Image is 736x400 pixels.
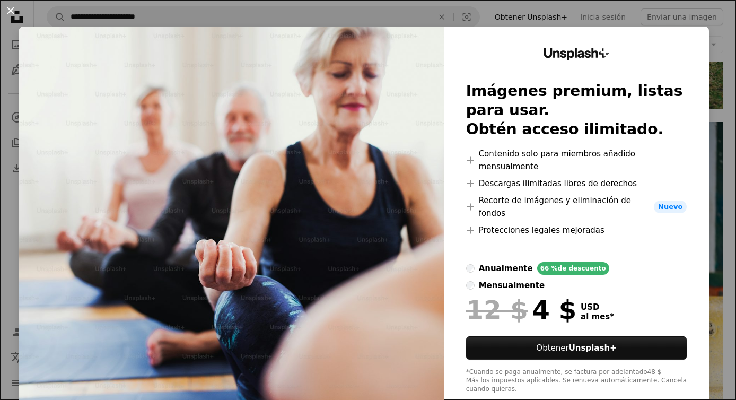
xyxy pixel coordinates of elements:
li: Recorte de imágenes y eliminación de fondos [466,194,687,220]
div: 66 % de descuento [537,262,609,275]
li: Contenido solo para miembros añadido mensualmente [466,147,687,173]
span: 12 $ [466,296,528,324]
span: al mes * [581,312,614,321]
h2: Imágenes premium, listas para usar. Obtén acceso ilimitado. [466,82,687,139]
li: Descargas ilimitadas libres de derechos [466,177,687,190]
input: anualmente66 %de descuento [466,264,475,273]
div: *Cuando se paga anualmente, se factura por adelantado 48 $ Más los impuestos aplicables. Se renue... [466,368,687,394]
li: Protecciones legales mejoradas [466,224,687,237]
input: mensualmente [466,281,475,290]
strong: Unsplash+ [569,343,617,353]
div: mensualmente [479,279,545,292]
span: USD [581,302,614,312]
div: anualmente [479,262,533,275]
div: 4 $ [466,296,576,324]
span: Nuevo [654,201,687,213]
button: ObtenerUnsplash+ [466,336,687,360]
